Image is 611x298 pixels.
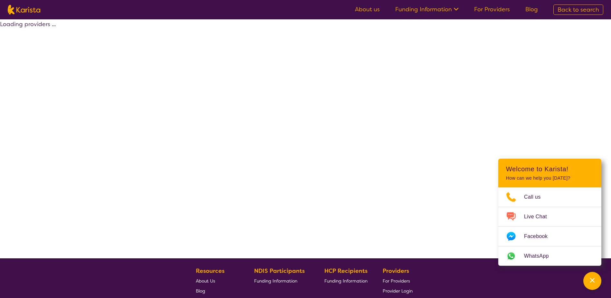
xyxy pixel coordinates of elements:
a: Blog [196,286,239,296]
span: WhatsApp [524,251,557,261]
b: Resources [196,267,224,275]
a: Back to search [553,5,603,15]
a: Funding Information [324,276,368,286]
b: HCP Recipients [324,267,368,275]
p: How can we help you [DATE]? [506,175,594,181]
span: Back to search [558,6,599,14]
b: Providers [383,267,409,275]
a: About Us [196,276,239,286]
span: Call us [524,192,549,202]
span: Live Chat [524,212,555,222]
span: About Us [196,278,215,284]
b: NDIS Participants [254,267,305,275]
img: Karista logo [8,5,40,15]
span: Facebook [524,232,555,241]
span: For Providers [383,278,410,284]
a: Web link opens in a new tab. [498,246,601,266]
span: Funding Information [324,278,368,284]
a: Blog [525,5,538,13]
span: Funding Information [254,278,297,284]
span: Provider Login [383,288,413,294]
ul: Choose channel [498,187,601,266]
a: Provider Login [383,286,413,296]
span: Blog [196,288,205,294]
a: For Providers [474,5,510,13]
h2: Welcome to Karista! [506,165,594,173]
a: About us [355,5,380,13]
a: Funding Information [395,5,459,13]
div: Channel Menu [498,159,601,266]
a: Funding Information [254,276,310,286]
button: Channel Menu [583,272,601,290]
a: For Providers [383,276,413,286]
